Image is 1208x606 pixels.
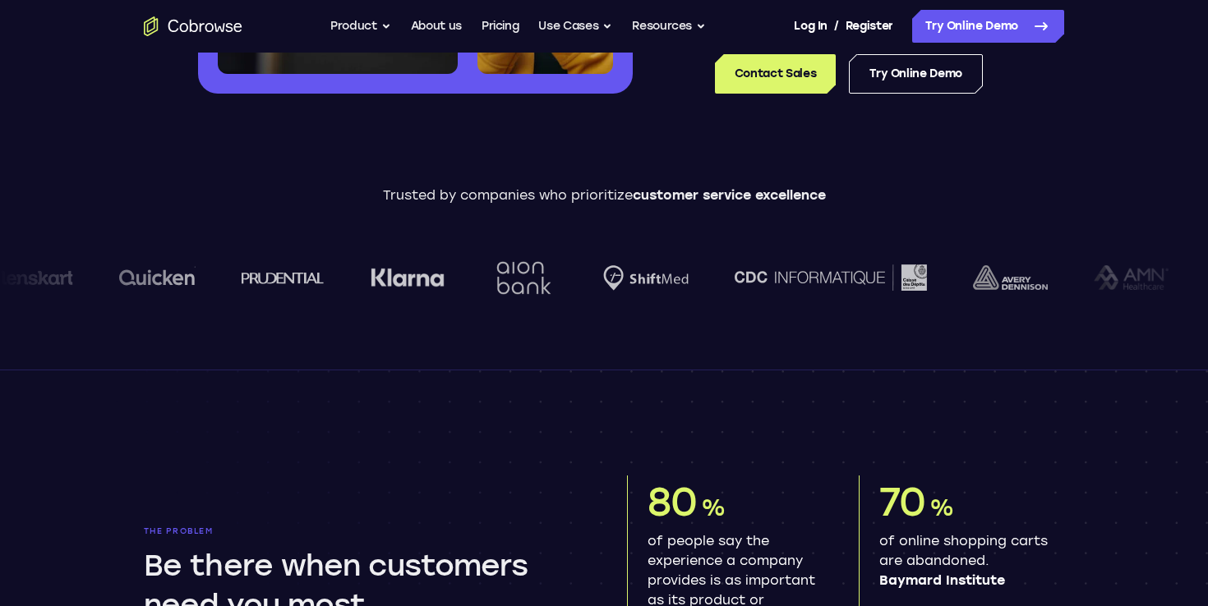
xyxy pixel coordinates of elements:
img: AMN Healthcare [921,265,996,291]
span: / [834,16,839,36]
span: % [701,494,725,521]
button: Use Cases [538,10,612,43]
a: Try Online Demo [849,54,983,94]
img: CDC Informatique [562,264,754,290]
img: avery-dennison [800,265,875,290]
a: Go to the home page [144,16,242,36]
a: Try Online Demo [912,10,1064,43]
a: Log In [794,10,827,43]
img: Shiftmed [431,265,516,291]
a: About us [411,10,462,43]
a: Pricing [482,10,519,43]
span: % [929,494,953,521]
a: Register [846,10,893,43]
span: 70 [879,478,925,526]
img: Klarna [198,268,272,287]
img: Aion Bank [318,245,385,311]
button: Resources [632,10,706,43]
p: of online shopping carts are abandoned. [879,531,1051,590]
span: Baymard Institute [879,571,1051,590]
button: Product [330,10,391,43]
p: The problem [144,526,581,536]
a: Contact Sales [715,54,836,94]
span: 80 [648,478,697,526]
span: customer service excellence [633,187,826,203]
